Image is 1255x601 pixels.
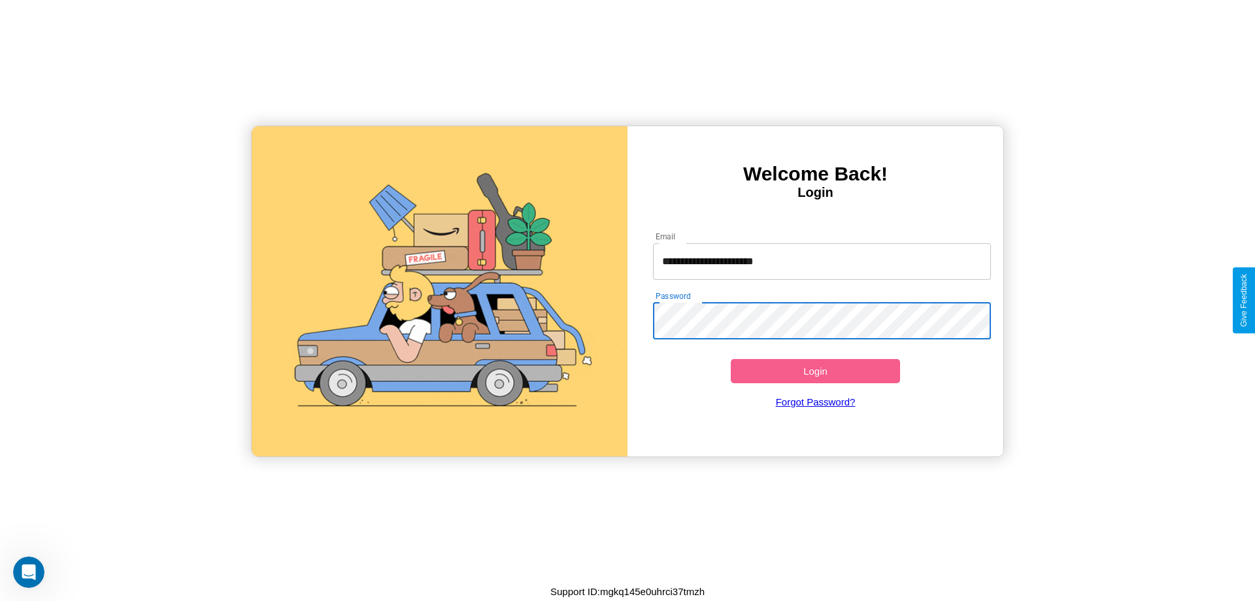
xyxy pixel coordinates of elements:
label: Email [656,231,676,242]
a: Forgot Password? [646,383,985,421]
p: Support ID: mgkq145e0uhrci37tmzh [550,583,705,600]
button: Login [731,359,900,383]
iframe: Intercom live chat [13,557,44,588]
img: gif [252,126,627,456]
div: Give Feedback [1239,274,1248,327]
h4: Login [627,185,1003,200]
h3: Welcome Back! [627,163,1003,185]
label: Password [656,290,690,301]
